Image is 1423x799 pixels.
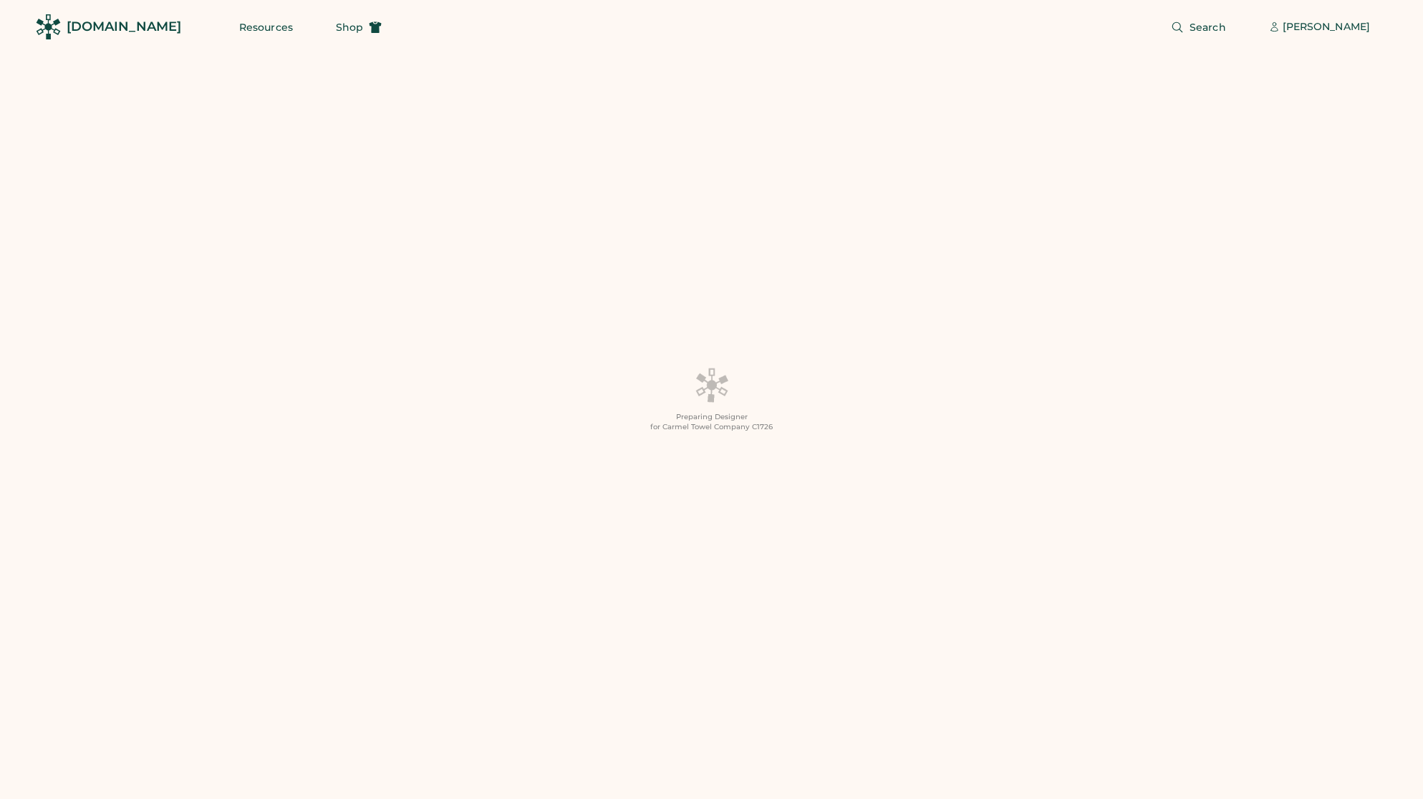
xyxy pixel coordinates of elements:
div: [DOMAIN_NAME] [67,18,181,36]
span: Search [1190,22,1226,32]
button: Resources [222,13,310,42]
div: Preparing Designer for Carmel Towel Company C1726 [650,412,773,432]
button: Search [1154,13,1243,42]
span: Shop [336,22,363,32]
button: Shop [319,13,399,42]
img: Rendered Logo - Screens [36,14,61,39]
div: [PERSON_NAME] [1283,20,1370,34]
img: Platens-Black-Loader-Spin-rich%20black.webp [695,367,729,403]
